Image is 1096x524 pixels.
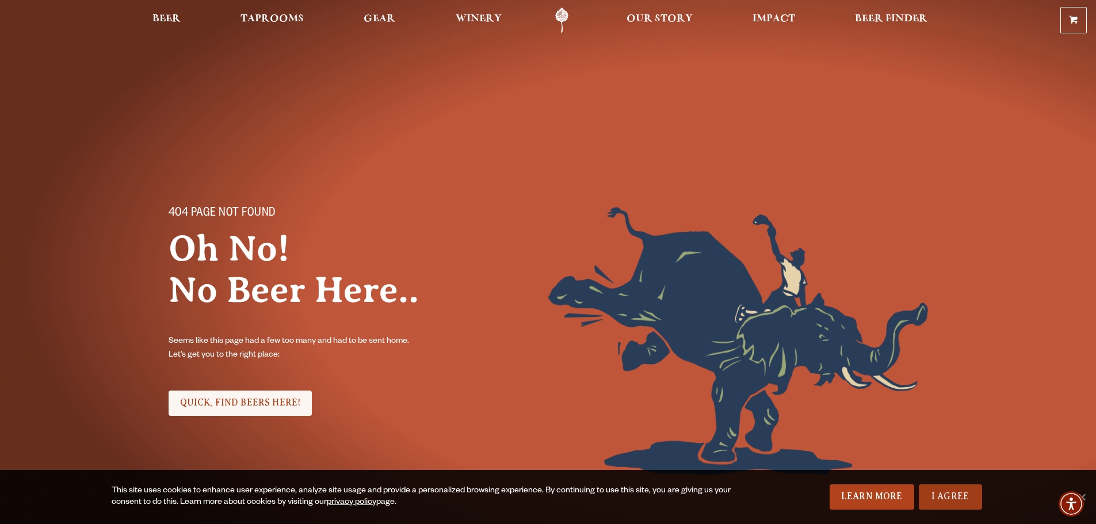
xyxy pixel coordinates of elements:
[169,228,445,311] h2: Oh No! No Beer Here..
[830,484,914,510] a: Learn More
[548,207,928,475] img: Foreground404
[753,14,795,24] span: Impact
[456,14,502,24] span: Winery
[619,7,700,33] a: Our Story
[847,7,935,33] a: Beer Finder
[356,7,403,33] a: Gear
[145,7,188,33] a: Beer
[169,389,312,418] div: Check it Out
[169,335,422,362] p: Seems like this page had a few too many and had to be sent home. Let’s get you to the right place:
[855,14,927,24] span: Beer Finder
[364,14,395,24] span: Gear
[627,14,693,24] span: Our Story
[112,485,735,508] div: This site uses cookies to enhance user experience, analyze site usage and provide a personalized ...
[1059,491,1084,517] div: Accessibility Menu
[240,14,304,24] span: Taprooms
[152,14,181,24] span: Beer
[169,207,422,221] p: 404 PAGE NOT FOUND
[745,7,803,33] a: Impact
[448,7,509,33] a: Winery
[180,397,301,408] span: QUICK, FIND BEERS HERE!
[919,484,982,510] a: I Agree
[540,7,583,33] a: Odell Home
[233,7,311,33] a: Taprooms
[169,391,312,416] a: QUICK, FIND BEERS HERE!
[327,498,376,507] a: privacy policy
